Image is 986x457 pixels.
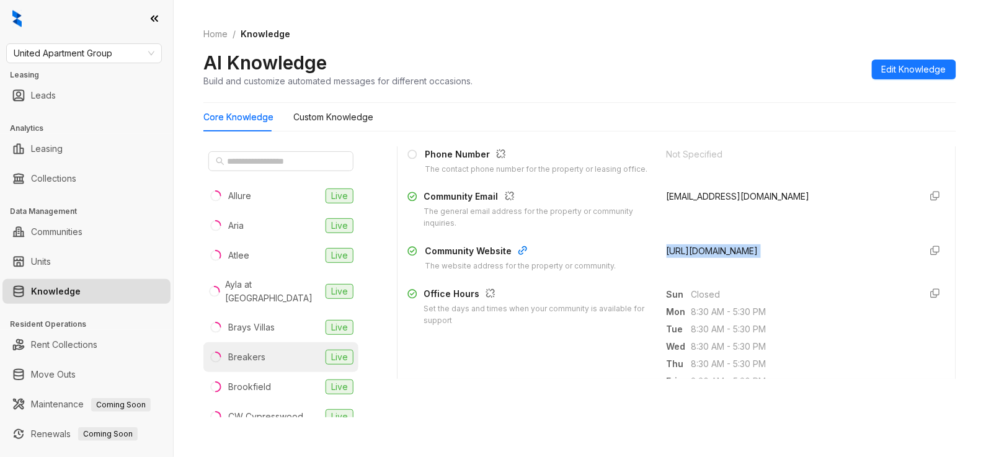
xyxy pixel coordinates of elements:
[2,279,171,304] li: Knowledge
[326,248,353,263] span: Live
[228,410,303,424] div: CW Cypresswood
[2,392,171,417] li: Maintenance
[31,279,81,304] a: Knowledge
[667,357,691,371] span: Thu
[2,422,171,446] li: Renewals
[691,305,911,319] span: 8:30 AM - 5:30 PM
[2,136,171,161] li: Leasing
[31,136,63,161] a: Leasing
[203,74,473,87] div: Build and customize automated messages for different occasions.
[31,332,97,357] a: Rent Collections
[201,27,230,41] a: Home
[293,110,373,124] div: Custom Knowledge
[10,206,173,217] h3: Data Management
[10,69,173,81] h3: Leasing
[882,63,946,76] span: Edit Knowledge
[10,123,173,134] h3: Analytics
[31,249,51,274] a: Units
[691,375,911,388] span: 8:30 AM - 5:30 PM
[424,287,652,303] div: Office Hours
[228,189,251,203] div: Allure
[326,350,353,365] span: Live
[241,29,290,39] span: Knowledge
[667,340,691,353] span: Wed
[425,164,647,175] div: The contact phone number for the property or leasing office.
[425,244,616,260] div: Community Website
[2,332,171,357] li: Rent Collections
[228,219,244,233] div: Aria
[424,190,652,206] div: Community Email
[233,27,236,41] li: /
[2,362,171,387] li: Move Outs
[667,322,691,336] span: Tue
[691,288,911,301] span: Closed
[425,260,616,272] div: The website address for the property or community.
[424,303,652,327] div: Set the days and times when your community is available for support
[2,220,171,244] li: Communities
[31,422,138,446] a: RenewalsComing Soon
[31,166,76,191] a: Collections
[31,220,82,244] a: Communities
[667,288,691,301] span: Sun
[326,379,353,394] span: Live
[12,10,22,27] img: logo
[872,60,956,79] button: Edit Knowledge
[691,340,911,353] span: 8:30 AM - 5:30 PM
[203,51,327,74] h2: AI Knowledge
[326,409,353,424] span: Live
[667,246,758,256] span: [URL][DOMAIN_NAME]
[216,157,224,166] span: search
[91,398,151,412] span: Coming Soon
[31,362,76,387] a: Move Outs
[14,44,154,63] span: United Apartment Group
[31,83,56,108] a: Leads
[425,148,647,164] div: Phone Number
[228,380,271,394] div: Brookfield
[228,249,249,262] div: Atlee
[78,427,138,441] span: Coming Soon
[326,284,353,299] span: Live
[326,320,353,335] span: Live
[203,110,273,124] div: Core Knowledge
[691,357,911,371] span: 8:30 AM - 5:30 PM
[667,148,911,161] div: Not Specified
[2,83,171,108] li: Leads
[10,319,173,330] h3: Resident Operations
[667,305,691,319] span: Mon
[228,321,275,334] div: Brays Villas
[226,278,321,305] div: Ayla at [GEOGRAPHIC_DATA]
[424,206,652,229] div: The general email address for the property or community inquiries.
[667,375,691,388] span: Fri
[2,249,171,274] li: Units
[326,218,353,233] span: Live
[667,191,810,202] span: [EMAIL_ADDRESS][DOMAIN_NAME]
[228,350,265,364] div: Breakers
[2,166,171,191] li: Collections
[326,189,353,203] span: Live
[691,322,911,336] span: 8:30 AM - 5:30 PM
